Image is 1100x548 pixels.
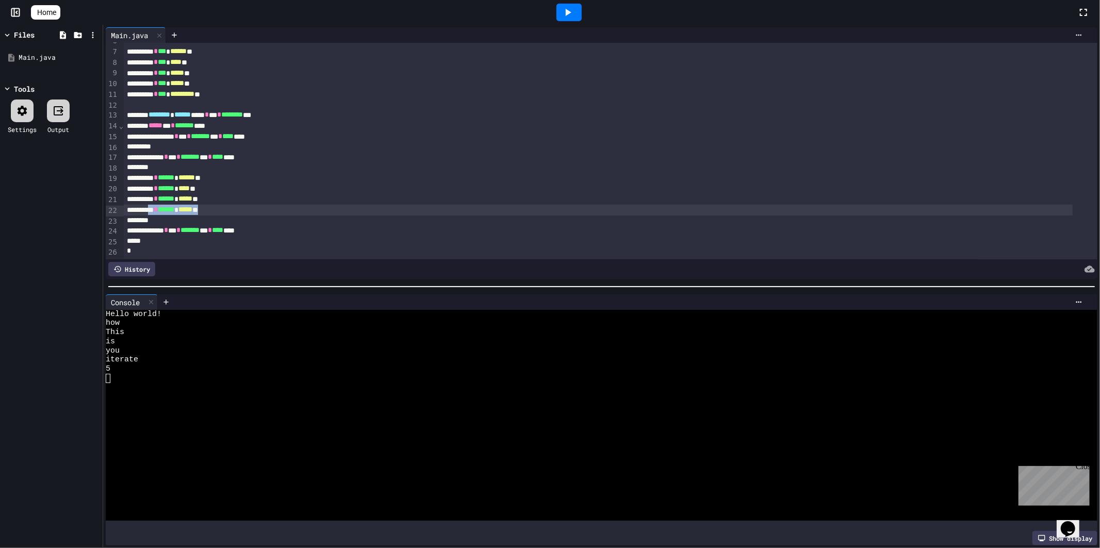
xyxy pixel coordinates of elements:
[106,184,119,195] div: 20
[106,319,120,328] span: how
[14,84,35,94] div: Tools
[106,58,119,69] div: 8
[106,355,138,364] span: iterate
[106,121,119,132] div: 14
[47,125,69,134] div: Output
[106,328,124,337] span: This
[106,310,161,319] span: Hello world!
[106,79,119,90] div: 10
[106,110,119,121] div: 13
[106,101,119,111] div: 12
[106,68,119,79] div: 9
[1014,462,1090,506] iframe: chat widget
[106,143,119,153] div: 16
[106,206,119,217] div: 22
[108,262,155,276] div: History
[19,53,99,63] div: Main.java
[106,247,119,258] div: 26
[106,346,120,356] span: you
[106,217,119,227] div: 23
[106,153,119,163] div: 17
[106,30,153,41] div: Main.java
[106,364,110,374] span: 5
[119,122,124,130] span: Fold line
[106,47,119,58] div: 7
[37,7,56,18] span: Home
[106,237,119,247] div: 25
[106,90,119,101] div: 11
[106,294,158,310] div: Console
[106,163,119,174] div: 18
[106,297,145,308] div: Console
[106,337,115,346] span: is
[106,195,119,206] div: 21
[106,226,119,237] div: 24
[4,4,71,65] div: Chat with us now!Close
[1057,507,1090,538] iframe: chat widget
[31,5,60,20] a: Home
[1032,531,1097,545] div: Show display
[106,174,119,185] div: 19
[14,29,35,40] div: Files
[8,125,37,134] div: Settings
[106,27,166,43] div: Main.java
[106,132,119,143] div: 15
